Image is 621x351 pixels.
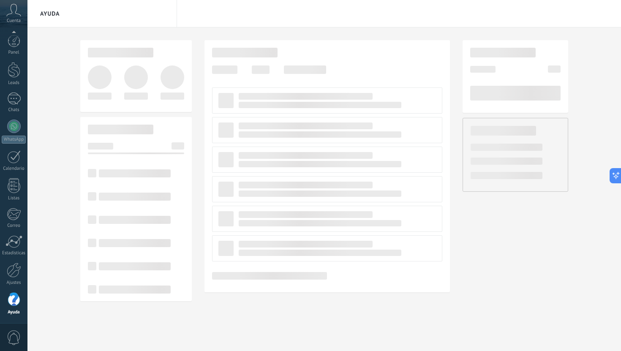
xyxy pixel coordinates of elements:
div: Panel [2,50,26,55]
div: Calendario [2,166,26,171]
div: Estadísticas [2,250,26,256]
div: WhatsApp [2,136,26,144]
div: Listas [2,196,26,201]
div: Chats [2,107,26,113]
div: Correo [2,223,26,229]
div: Leads [2,80,26,86]
span: Cuenta [7,18,21,24]
div: Ayuda [2,310,26,315]
div: Ajustes [2,280,26,286]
